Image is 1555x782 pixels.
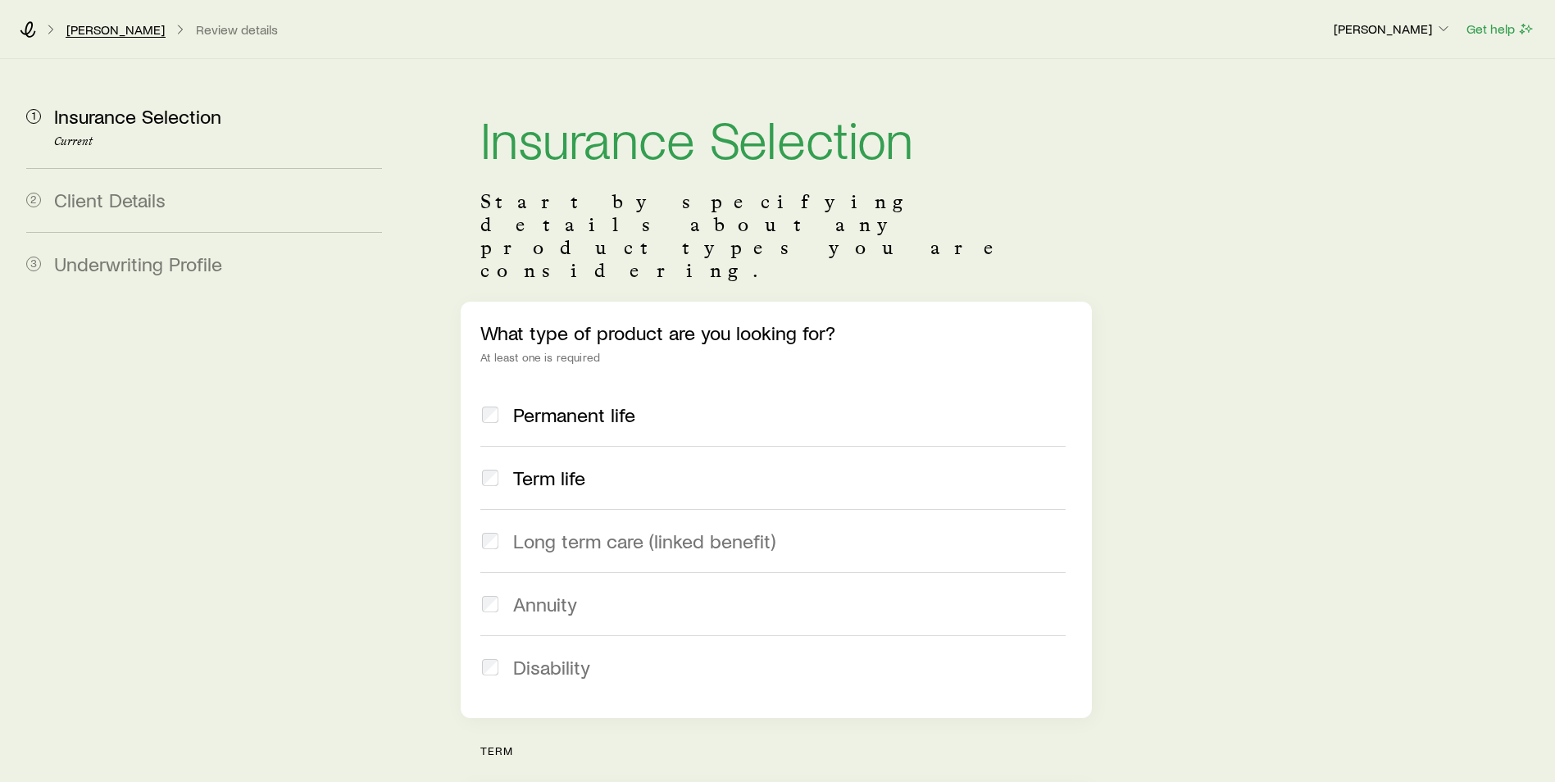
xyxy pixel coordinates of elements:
[26,109,41,124] span: 1
[513,466,585,489] span: Term life
[480,744,1092,757] p: term
[482,533,498,549] input: Long term care (linked benefit)
[1333,20,1453,39] button: [PERSON_NAME]
[54,252,222,275] span: Underwriting Profile
[195,22,279,38] button: Review details
[26,257,41,271] span: 3
[54,104,221,128] span: Insurance Selection
[54,188,166,211] span: Client Details
[26,193,41,207] span: 2
[513,403,635,426] span: Permanent life
[482,659,498,675] input: Disability
[513,530,775,552] span: Long term care (linked benefit)
[480,321,1072,344] p: What type of product are you looking for?
[482,407,498,423] input: Permanent life
[482,596,498,612] input: Annuity
[66,22,166,38] a: [PERSON_NAME]
[480,111,1072,164] h1: Insurance Selection
[54,135,382,148] p: Current
[513,593,577,616] span: Annuity
[480,190,1072,282] p: Start by specifying details about any product types you are considering.
[480,351,1072,364] div: At least one is required
[1466,20,1535,39] button: Get help
[482,470,498,486] input: Term life
[513,656,590,679] span: Disability
[1334,20,1452,37] p: [PERSON_NAME]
